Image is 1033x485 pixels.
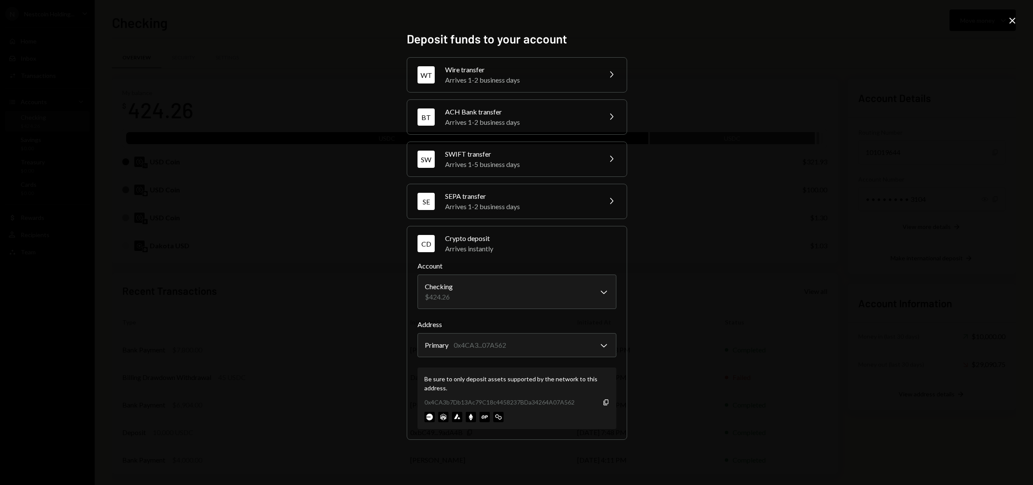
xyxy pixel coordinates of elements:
[445,149,596,159] div: SWIFT transfer
[418,275,616,309] button: Account
[466,412,476,422] img: ethereum-mainnet
[445,201,596,212] div: Arrives 1-2 business days
[493,412,504,422] img: polygon-mainnet
[407,142,627,176] button: SWSWIFT transferArrives 1-5 business days
[407,58,627,92] button: WTWire transferArrives 1-2 business days
[418,66,435,83] div: WT
[452,412,462,422] img: avalanche-mainnet
[445,233,616,244] div: Crypto deposit
[418,235,435,252] div: CD
[438,412,448,422] img: arbitrum-mainnet
[479,412,490,422] img: optimism-mainnet
[445,191,596,201] div: SEPA transfer
[445,107,596,117] div: ACH Bank transfer
[445,65,596,75] div: Wire transfer
[424,374,609,392] div: Be sure to only deposit assets supported by the network to this address.
[407,184,627,219] button: SESEPA transferArrives 1-2 business days
[418,319,616,330] label: Address
[418,193,435,210] div: SE
[418,151,435,168] div: SW
[445,159,596,170] div: Arrives 1-5 business days
[445,117,596,127] div: Arrives 1-2 business days
[407,100,627,134] button: BTACH Bank transferArrives 1-2 business days
[407,226,627,261] button: CDCrypto depositArrives instantly
[454,340,506,350] div: 0x4CA3...07A562
[445,75,596,85] div: Arrives 1-2 business days
[418,261,616,429] div: CDCrypto depositArrives instantly
[445,244,616,254] div: Arrives instantly
[424,412,435,422] img: base-mainnet
[407,31,626,47] h2: Deposit funds to your account
[418,333,616,357] button: Address
[418,261,616,271] label: Account
[418,108,435,126] div: BT
[424,398,575,407] div: 0x4CA3b7Db13Ac79C18c4458237BDa34264A07A562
